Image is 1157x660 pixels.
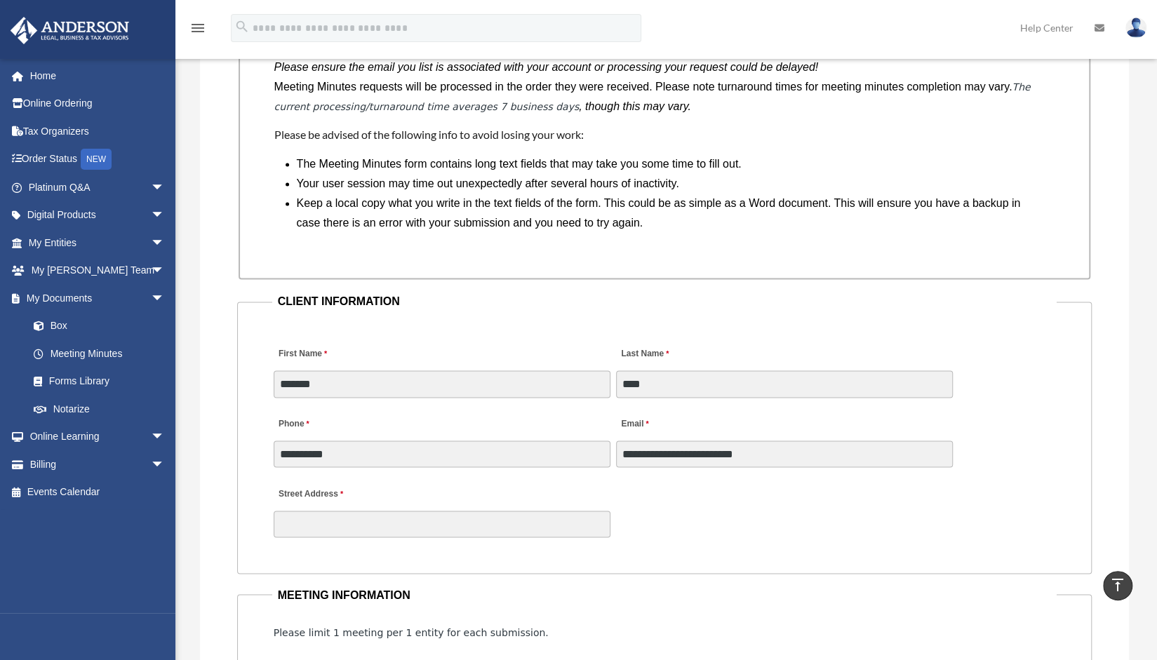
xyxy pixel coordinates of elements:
legend: CLIENT INFORMATION [272,292,1057,311]
label: Street Address [274,485,407,504]
span: Please limit 1 meeting per 1 entity for each submission. [274,626,549,638]
span: arrow_drop_down [151,201,179,230]
label: Email [616,415,652,434]
a: Digital Productsarrow_drop_down [10,201,186,229]
img: User Pic [1125,18,1146,38]
a: Order StatusNEW [10,145,186,174]
a: Forms Library [20,368,186,396]
a: Meeting Minutes [20,339,179,368]
a: Billingarrow_drop_down [10,450,186,478]
li: Keep a local copy what you write in the text fields of the form. This could be as simple as a Wor... [297,194,1044,233]
a: Tax Organizers [10,117,186,145]
legend: MEETING INFORMATION [272,585,1057,605]
span: arrow_drop_down [151,257,179,285]
label: Phone [274,415,313,434]
span: arrow_drop_down [151,450,179,479]
a: My Documentsarrow_drop_down [10,284,186,312]
i: menu [189,20,206,36]
label: First Name [274,345,330,364]
a: My [PERSON_NAME] Teamarrow_drop_down [10,257,186,285]
h4: Please be advised of the following info to avoid losing your work: [274,127,1055,142]
i: , though this may vary. [579,100,691,112]
span: arrow_drop_down [151,173,179,202]
i: vertical_align_top [1109,577,1126,593]
li: The Meeting Minutes form contains long text fields that may take you some time to fill out. [297,154,1044,174]
i: search [234,19,250,34]
span: arrow_drop_down [151,423,179,452]
span: arrow_drop_down [151,284,179,313]
i: Please ensure the email you list is associated with your account or processing your request could... [274,61,819,73]
div: NEW [81,149,112,170]
p: Meeting Minutes requests will be processed in the order they were received. Please note turnaroun... [274,77,1055,116]
a: Platinum Q&Aarrow_drop_down [10,173,186,201]
a: Events Calendar [10,478,186,506]
label: Last Name [616,345,672,364]
a: Online Ordering [10,90,186,118]
img: Anderson Advisors Platinum Portal [6,17,133,44]
span: arrow_drop_down [151,229,179,257]
a: Notarize [20,395,186,423]
a: Box [20,312,186,340]
a: vertical_align_top [1103,571,1132,600]
a: Home [10,62,186,90]
a: My Entitiesarrow_drop_down [10,229,186,257]
li: Your user session may time out unexpectedly after several hours of inactivity. [297,174,1044,194]
a: menu [189,25,206,36]
a: Online Learningarrow_drop_down [10,423,186,451]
